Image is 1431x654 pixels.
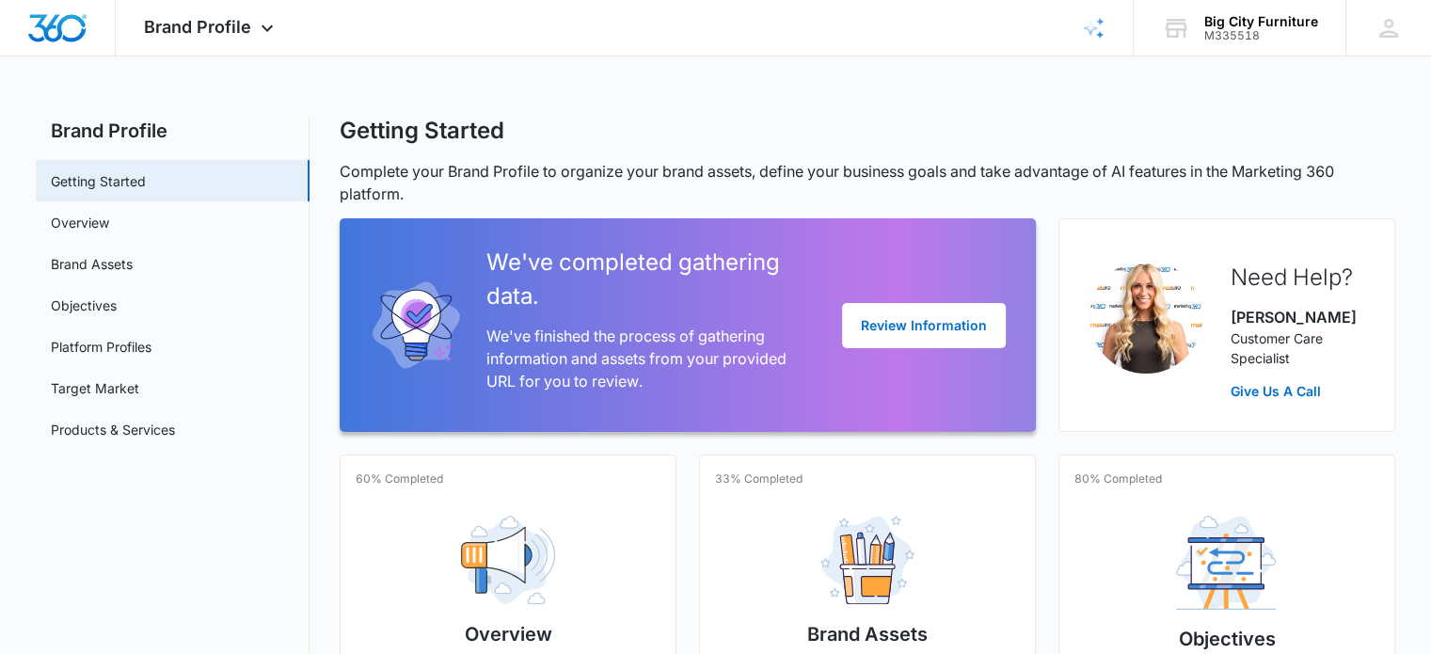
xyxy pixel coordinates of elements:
[340,160,1395,205] p: Complete your Brand Profile to organize your brand assets, define your business goals and take ad...
[1204,14,1318,29] div: account name
[51,378,139,398] a: Target Market
[51,337,151,357] a: Platform Profiles
[36,117,310,145] h2: Brand Profile
[1231,328,1364,368] p: Customer Care Specialist
[51,295,117,315] a: Objectives
[807,620,928,648] h2: Brand Assets
[51,420,175,439] a: Products & Services
[1231,306,1364,328] p: [PERSON_NAME]
[1231,261,1364,295] h2: Need Help?
[715,471,803,487] p: 33% Completed
[1074,471,1162,487] p: 80% Completed
[51,213,109,232] a: Overview
[842,303,1006,348] button: Review Information
[356,471,443,487] p: 60% Completed
[486,246,812,313] h2: We've completed gathering data.
[51,254,133,274] a: Brand Assets
[1204,29,1318,42] div: account id
[51,171,146,191] a: Getting Started
[144,17,251,37] span: Brand Profile
[486,325,812,392] p: We've finished the process of gathering information and assets from your provided URL for you to ...
[1089,261,1202,374] img: Madison Ruff
[1231,381,1364,401] a: Give Us A Call
[1178,625,1275,653] h2: Objectives
[340,117,504,145] h1: Getting Started
[465,620,552,648] h2: Overview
